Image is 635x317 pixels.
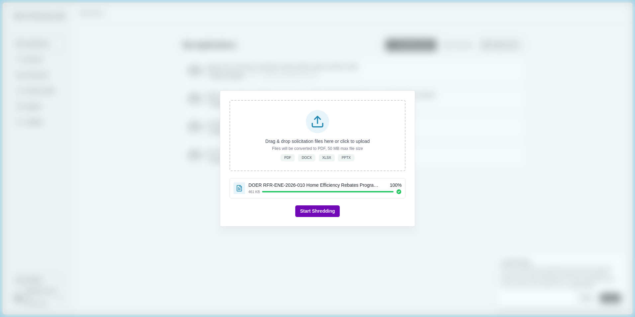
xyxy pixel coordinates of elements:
p: Files will be converted to PDF, 50 MB max file size [272,146,363,152]
span: DOER RFR-ENE-2026-010 Home Efficiency Rebates Program Implementer Request for Response [DATE].pdf [248,182,381,189]
span: 100 % [390,182,402,189]
button: Start Shredding [295,205,339,217]
p: Drag & drop solicitation files here or click to upload [265,138,370,145]
span: 461 KB [248,189,260,194]
span: DOCX [302,155,312,160]
span: PPTX [342,155,351,160]
span: XLSX [322,155,331,160]
span: PDF [284,155,291,160]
